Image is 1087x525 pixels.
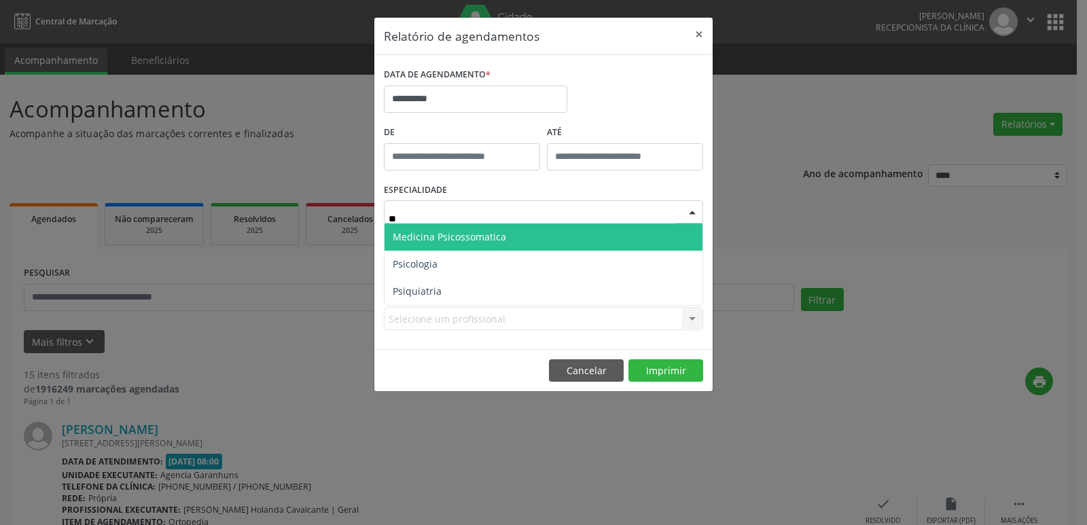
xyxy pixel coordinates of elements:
label: DATA DE AGENDAMENTO [384,65,491,86]
span: Psiquiatria [393,285,442,297]
label: ATÉ [547,122,703,143]
button: Cancelar [549,359,624,382]
button: Imprimir [628,359,703,382]
span: Psicologia [393,257,438,270]
button: Close [685,18,713,51]
span: Medicina Psicossomatica [393,230,506,243]
h5: Relatório de agendamentos [384,27,539,45]
label: ESPECIALIDADE [384,180,447,201]
label: De [384,122,540,143]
